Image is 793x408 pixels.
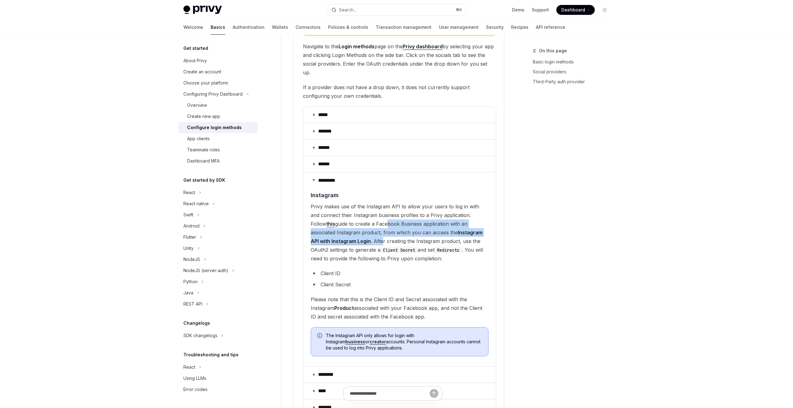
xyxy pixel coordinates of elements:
span: On this page [539,47,567,54]
button: Java [178,287,258,298]
span: Navigate to the page on the by selecting your app and clicking Login Methods on the side bar. Cli... [303,42,496,77]
button: React [178,187,258,198]
button: Toggle dark mode [600,5,610,15]
a: Authentication [233,20,265,35]
a: Basic login methods [533,57,615,67]
svg: Info [317,333,323,339]
button: React native [178,198,258,209]
a: Using LLMs [178,373,258,384]
strong: Product [334,305,354,311]
code: Client Secret [380,247,418,254]
a: Demo [512,7,524,13]
a: Create new app [178,111,258,122]
h5: Troubleshooting and tips [183,351,239,358]
span: Privy makes use of the Instagram API to allow your users to log in with and connect their Instagr... [311,202,489,263]
a: this [326,221,335,227]
strong: Login methods [339,43,375,50]
div: React [183,189,195,196]
div: Error codes [183,386,208,393]
a: Create an account [178,66,258,77]
div: Search... [339,6,356,14]
button: Android [178,220,258,232]
a: Wallets [272,20,288,35]
a: Welcome [183,20,203,35]
h5: Get started [183,45,208,52]
img: light logo [183,6,222,14]
a: Privy dashboard [403,43,443,50]
div: Configure login methods [187,124,242,131]
a: Configure login methods [178,122,258,133]
div: Overview [187,102,207,109]
h5: Changelogs [183,319,210,327]
div: Configuring Privy Dashboard [183,90,243,98]
a: Dashboard [556,5,595,15]
a: Support [532,7,549,13]
div: Unity [183,245,194,252]
div: SDK changelogs [183,332,217,339]
span: If a provider does not have a drop down, it does not currently support configuring your own crede... [303,83,496,100]
button: Unity [178,243,258,254]
div: Python [183,278,198,285]
a: Policies & controls [328,20,368,35]
div: Java [183,289,193,297]
a: Connectors [296,20,321,35]
button: NodeJS (server-auth) [178,265,258,276]
span: Instagram [311,191,339,199]
span: The Instagram API only allows for login with Instagram or accounts. Personal Instagram accounts c... [326,332,482,351]
span: Please note that this is the Client ID and Secret associated with the Instagram associated with y... [311,295,489,321]
input: Ask a question... [350,387,430,400]
div: Teammate roles [187,146,220,154]
a: Security [486,20,504,35]
a: API reference [536,20,565,35]
a: Teammate roles [178,144,258,155]
button: NodeJS [178,254,258,265]
div: Choose your platform [183,79,228,87]
a: User management [439,20,479,35]
button: Python [178,276,258,287]
div: Swift [183,211,193,219]
div: About Privy [183,57,207,64]
a: App clients [178,133,258,144]
div: NodeJS (server-auth) [183,267,228,274]
button: Swift [178,209,258,220]
div: REST API [183,300,202,308]
button: Search...⌘K [327,4,466,15]
a: Basics [211,20,225,35]
div: Using LLMs [183,375,206,382]
a: business [345,339,365,345]
a: Overview [178,100,258,111]
div: Flutter [183,233,196,241]
a: Error codes [178,384,258,395]
div: React [183,363,195,371]
li: Client Secret [311,280,489,289]
div: Create new app [187,113,220,120]
a: Social providers [533,67,615,77]
a: Dashboard MFA [178,155,258,167]
div: Android [183,222,199,230]
div: App clients [187,135,210,142]
button: Flutter [178,232,258,243]
div: Create an account [183,68,221,76]
div: Dashboard MFA [187,157,220,165]
a: creator [370,339,386,345]
span: Dashboard [561,7,585,13]
button: React [178,362,258,373]
li: Client ID [311,269,489,278]
a: Third-Party auth provider [533,77,615,87]
button: REST API [178,298,258,310]
a: Recipes [511,20,528,35]
div: NodeJS [183,256,200,263]
h5: Get started by SDK [183,176,225,184]
code: Redirects [435,247,462,254]
a: Choose your platform [178,77,258,89]
a: About Privy [178,55,258,66]
a: Transaction management [376,20,432,35]
button: Configuring Privy Dashboard [178,89,258,100]
span: ⌘ K [456,7,462,12]
button: Send message [430,389,438,398]
button: SDK changelogs [178,330,258,341]
div: React native [183,200,209,207]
